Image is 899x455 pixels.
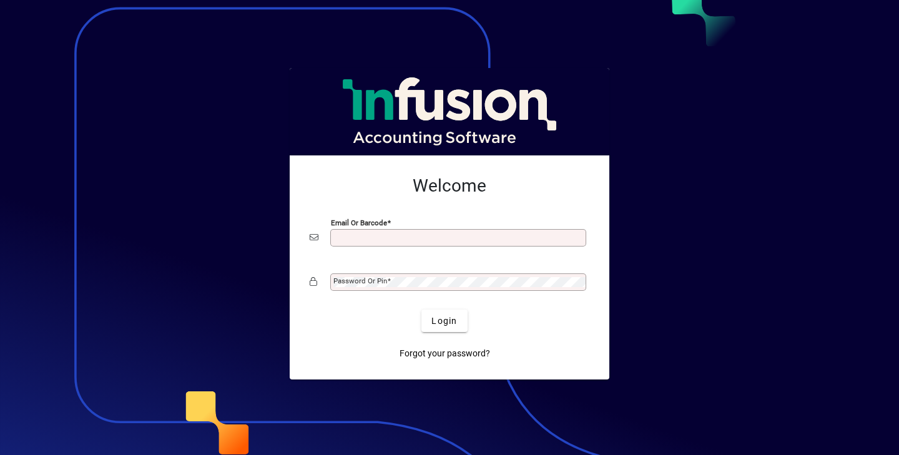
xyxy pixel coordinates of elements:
h2: Welcome [310,175,589,197]
button: Login [421,310,467,332]
mat-label: Password or Pin [333,276,387,285]
a: Forgot your password? [395,342,495,364]
span: Login [431,315,457,328]
span: Forgot your password? [400,347,490,360]
mat-label: Email or Barcode [331,218,387,227]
